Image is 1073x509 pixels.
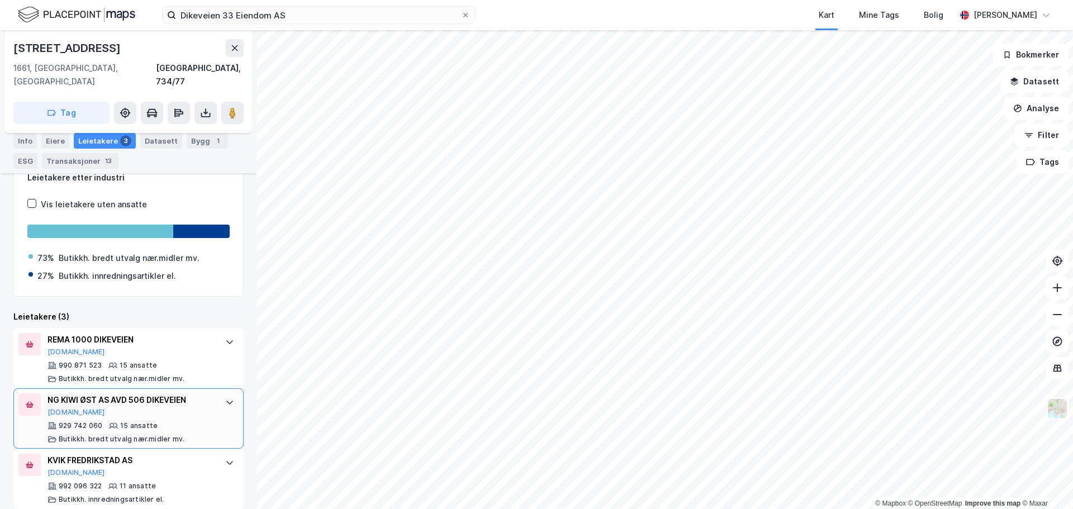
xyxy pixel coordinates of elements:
div: 15 ansatte [120,361,157,370]
div: 73% [37,251,54,265]
div: KVIK FREDRIKSTAD AS [48,454,214,467]
div: 15 ansatte [120,421,158,430]
div: [GEOGRAPHIC_DATA], 734/77 [156,61,244,88]
div: Eiere [41,133,69,149]
div: Kart [819,8,834,22]
div: 1661, [GEOGRAPHIC_DATA], [GEOGRAPHIC_DATA] [13,61,156,88]
div: Leietakere etter industri [27,171,230,184]
div: Butikkh. bredt utvalg nær.midler mv. [59,435,184,444]
div: 11 ansatte [120,482,156,491]
button: Tags [1017,151,1069,173]
div: 990 871 523 [59,361,102,370]
div: 992 096 322 [59,482,102,491]
button: Datasett [1000,70,1069,93]
div: Bygg [187,133,228,149]
img: Z [1047,398,1068,419]
div: 929 742 060 [59,421,102,430]
a: Mapbox [875,500,906,507]
div: Transaksjoner [42,153,118,169]
div: Butikkh. innredningsartikler el. [59,495,164,504]
button: Tag [13,102,110,124]
div: 13 [103,155,114,167]
div: 3 [120,135,131,146]
button: [DOMAIN_NAME] [48,468,105,477]
div: Leietakere [74,133,136,149]
div: 1 [212,135,224,146]
a: OpenStreetMap [908,500,962,507]
button: [DOMAIN_NAME] [48,408,105,417]
div: Butikkh. bredt utvalg nær.midler mv. [59,374,184,383]
div: ESG [13,153,37,169]
button: Filter [1015,124,1069,146]
input: Søk på adresse, matrikkel, gårdeiere, leietakere eller personer [176,7,461,23]
div: Datasett [140,133,182,149]
div: Info [13,133,37,149]
div: NG KIWI ØST AS AVD 506 DIKEVEIEN [48,393,214,407]
div: REMA 1000 DIKEVEIEN [48,333,214,346]
div: Butikkh. bredt utvalg nær.midler mv. [59,251,200,265]
div: [PERSON_NAME] [974,8,1037,22]
img: logo.f888ab2527a4732fd821a326f86c7f29.svg [18,5,135,25]
div: Kontrollprogram for chat [1017,455,1073,509]
div: Bolig [924,8,943,22]
button: [DOMAIN_NAME] [48,348,105,356]
iframe: Chat Widget [1017,455,1073,509]
div: Mine Tags [859,8,899,22]
div: [STREET_ADDRESS] [13,39,123,57]
a: Improve this map [965,500,1020,507]
button: Analyse [1004,97,1069,120]
button: Bokmerker [993,44,1069,66]
div: Butikkh. innredningsartikler el. [59,269,176,283]
div: 27% [37,269,54,283]
div: Vis leietakere uten ansatte [41,198,147,211]
div: Leietakere (3) [13,310,244,324]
